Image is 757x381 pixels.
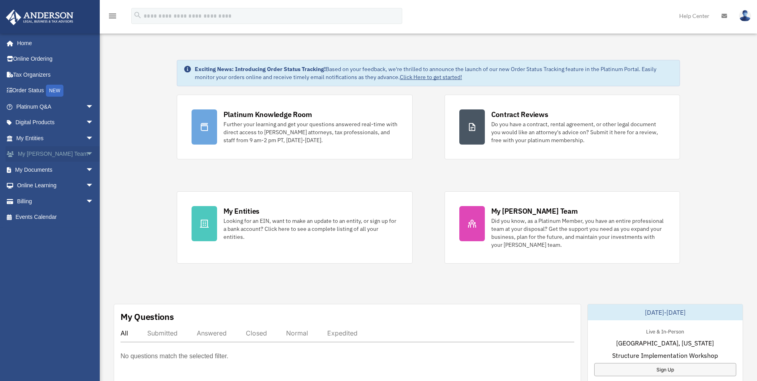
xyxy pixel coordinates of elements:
[6,51,106,67] a: Online Ordering
[445,191,680,264] a: My [PERSON_NAME] Team Did you know, as a Platinum Member, you have an entire professional team at...
[616,338,714,348] span: [GEOGRAPHIC_DATA], [US_STATE]
[121,311,174,323] div: My Questions
[491,206,578,216] div: My [PERSON_NAME] Team
[327,329,358,337] div: Expedited
[6,115,106,131] a: Digital Productsarrow_drop_down
[491,109,548,119] div: Contract Reviews
[739,10,751,22] img: User Pic
[588,304,743,320] div: [DATE]-[DATE]
[195,65,326,73] strong: Exciting News: Introducing Order Status Tracking!
[6,162,106,178] a: My Documentsarrow_drop_down
[6,178,106,194] a: Online Learningarrow_drop_down
[6,99,106,115] a: Platinum Q&Aarrow_drop_down
[108,11,117,21] i: menu
[86,130,102,147] span: arrow_drop_down
[86,178,102,194] span: arrow_drop_down
[223,206,259,216] div: My Entities
[223,120,398,144] div: Further your learning and get your questions answered real-time with direct access to [PERSON_NAM...
[491,217,666,249] div: Did you know, as a Platinum Member, you have an entire professional team at your disposal? Get th...
[6,146,106,162] a: My [PERSON_NAME] Teamarrow_drop_down
[6,193,106,209] a: Billingarrow_drop_down
[177,191,413,264] a: My Entities Looking for an EIN, want to make an update to an entity, or sign up for a bank accoun...
[445,95,680,159] a: Contract Reviews Do you have a contract, rental agreement, or other legal document you would like...
[195,65,674,81] div: Based on your feedback, we're thrilled to announce the launch of our new Order Status Tracking fe...
[6,209,106,225] a: Events Calendar
[223,109,312,119] div: Platinum Knowledge Room
[133,11,142,20] i: search
[86,193,102,210] span: arrow_drop_down
[86,146,102,163] span: arrow_drop_down
[491,120,666,144] div: Do you have a contract, rental agreement, or other legal document you would like an attorney's ad...
[612,351,718,360] span: Structure Implementation Workshop
[6,130,106,146] a: My Entitiesarrow_drop_down
[86,115,102,131] span: arrow_drop_down
[640,327,690,335] div: Live & In-Person
[121,351,228,362] p: No questions match the selected filter.
[86,99,102,115] span: arrow_drop_down
[6,35,102,51] a: Home
[197,329,227,337] div: Answered
[108,14,117,21] a: menu
[121,329,128,337] div: All
[6,67,106,83] a: Tax Organizers
[86,162,102,178] span: arrow_drop_down
[147,329,178,337] div: Submitted
[400,73,462,81] a: Click Here to get started!
[177,95,413,159] a: Platinum Knowledge Room Further your learning and get your questions answered real-time with dire...
[286,329,308,337] div: Normal
[223,217,398,241] div: Looking for an EIN, want to make an update to an entity, or sign up for a bank account? Click her...
[46,85,63,97] div: NEW
[594,363,736,376] a: Sign Up
[6,83,106,99] a: Order StatusNEW
[4,10,76,25] img: Anderson Advisors Platinum Portal
[246,329,267,337] div: Closed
